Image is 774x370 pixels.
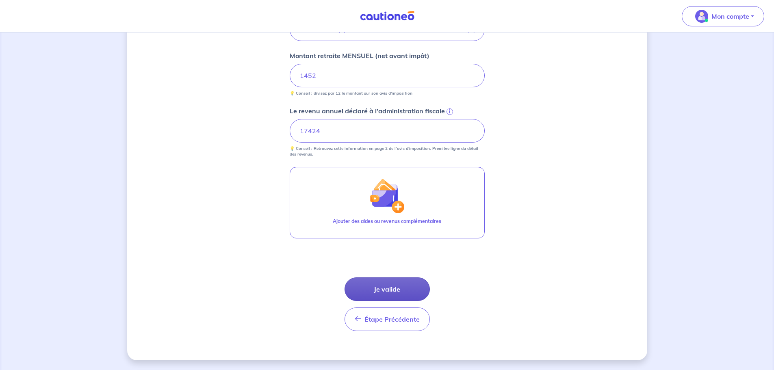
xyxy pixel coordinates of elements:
[290,106,445,116] p: Le revenu annuel déclaré à l'administration fiscale
[345,277,430,301] button: Je valide
[695,10,708,23] img: illu_account_valid_menu.svg
[447,108,453,115] span: i
[290,119,485,143] input: 20000€
[290,167,485,238] button: illu_wallet.svgAjouter des aides ou revenus complémentaires
[290,146,485,157] p: 💡 Conseil : Retrouvez cette information en page 2 de l’avis d'imposition. Première ligne du détai...
[290,64,485,87] input: Ex : 2 000 € net/mois
[682,6,764,26] button: illu_account_valid_menu.svgMon compte
[290,91,412,96] p: 💡 Conseil : divisez par 12 le montant sur son avis d'imposition
[357,11,418,21] img: Cautioneo
[345,307,430,331] button: Étape Précédente
[369,178,404,213] img: illu_wallet.svg
[364,315,420,323] span: Étape Précédente
[711,11,749,21] p: Mon compte
[333,218,441,225] p: Ajouter des aides ou revenus complémentaires
[290,51,429,61] p: Montant retraite MENSUEL (net avant impôt)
